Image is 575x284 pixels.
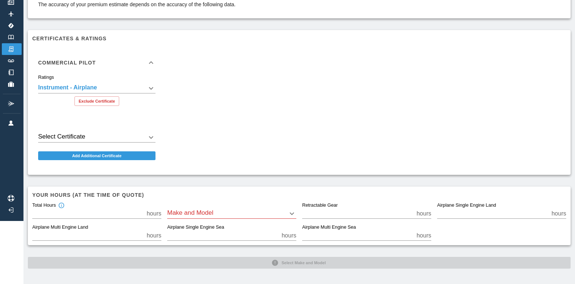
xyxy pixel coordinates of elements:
[32,74,161,112] div: Commercial Pilot
[32,34,566,43] h6: Certificates & Ratings
[38,1,236,8] p: The accuracy of your premium estimate depends on the accuracy of the following data.
[58,202,65,209] svg: Total hours in fixed-wing aircraft
[38,83,155,93] div: Instrument - Airplane
[282,231,296,240] p: hours
[32,202,65,209] div: Total Hours
[417,209,431,218] p: hours
[302,202,338,209] label: Retractable Gear
[167,224,224,231] label: Airplane Single Engine Sea
[552,209,566,218] p: hours
[147,209,161,218] p: hours
[32,224,88,231] label: Airplane Multi Engine Land
[302,224,356,231] label: Airplane Multi Engine Sea
[32,51,161,74] div: Commercial Pilot
[38,74,54,81] label: Ratings
[417,231,431,240] p: hours
[437,202,496,209] label: Airplane Single Engine Land
[147,231,161,240] p: hours
[74,96,119,106] button: Exclude Certificate
[38,60,96,65] h6: Commercial Pilot
[32,191,566,199] h6: Your hours (at the time of quote)
[38,151,155,160] button: Add Additional Certificate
